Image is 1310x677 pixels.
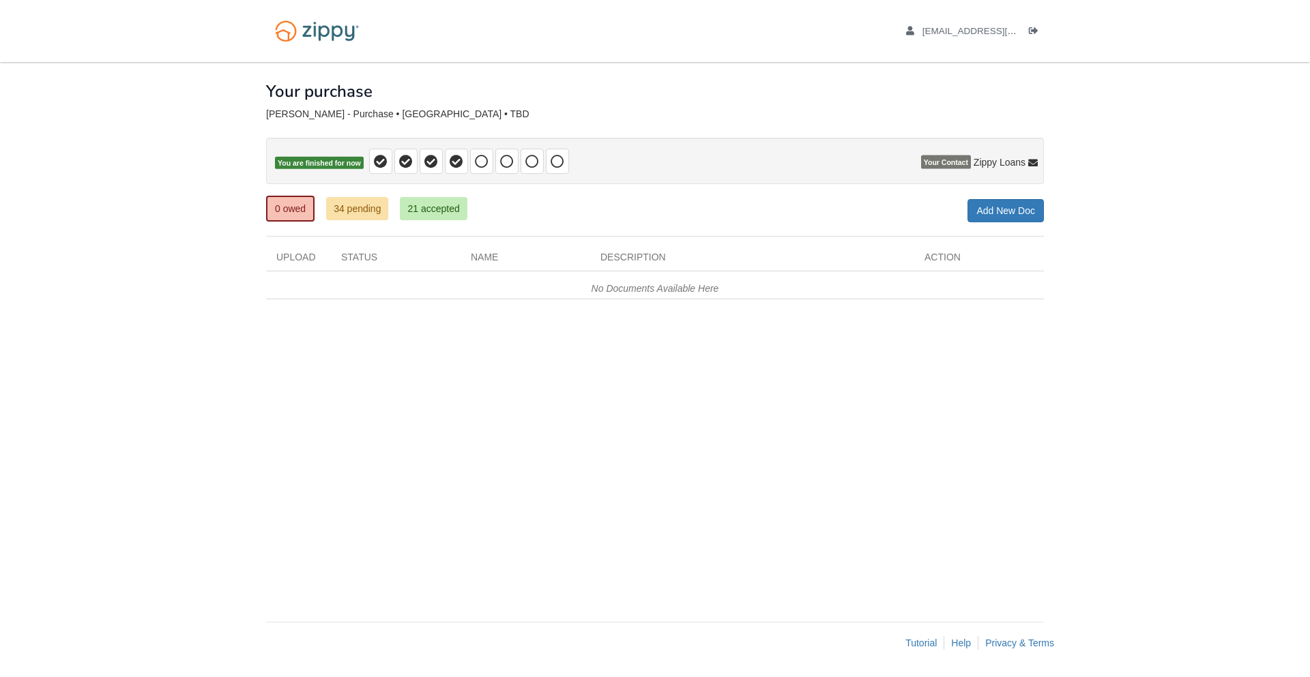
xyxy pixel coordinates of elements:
[400,197,467,220] a: 21 accepted
[266,108,1044,120] div: [PERSON_NAME] - Purchase • [GEOGRAPHIC_DATA] • TBD
[266,196,315,222] a: 0 owed
[266,14,368,48] img: Logo
[905,637,937,648] a: Tutorial
[331,250,461,271] div: Status
[974,155,1025,169] span: Zippy Loans
[592,283,719,294] em: No Documents Available Here
[967,199,1044,222] a: Add New Doc
[326,197,388,220] a: 34 pending
[1029,26,1044,40] a: Log out
[266,250,331,271] div: Upload
[461,250,590,271] div: Name
[922,26,1079,36] span: brittanynolan30@gmail.com
[914,250,1044,271] div: Action
[266,82,373,100] h1: Your purchase
[906,26,1079,40] a: edit profile
[921,155,971,169] span: Your Contact
[275,157,364,170] span: You are finished for now
[951,637,971,648] a: Help
[985,637,1054,648] a: Privacy & Terms
[590,250,914,271] div: Description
